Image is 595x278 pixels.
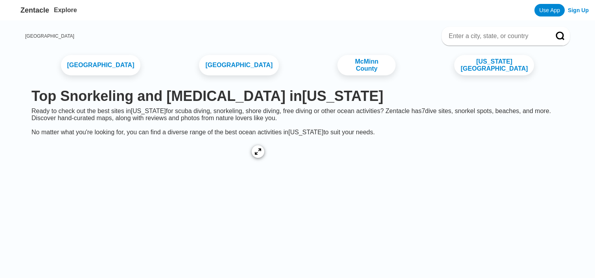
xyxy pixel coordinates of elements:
[448,32,545,40] input: Enter a city, state, or country
[534,4,565,16] a: Use App
[25,136,274,268] a: Tennessee dive site map
[337,55,396,75] a: McMinn County
[454,55,534,75] a: [US_STATE][GEOGRAPHIC_DATA]
[199,55,279,75] a: [GEOGRAPHIC_DATA]
[20,6,49,15] span: Zentacle
[25,108,570,136] div: Ready to check out the best sites in [US_STATE] for scuba diving, snorkeling, shore diving, free ...
[61,55,141,75] a: [GEOGRAPHIC_DATA]
[6,4,49,16] a: Zentacle logoZentacle
[31,142,267,260] img: Tennessee dive site map
[54,7,77,13] a: Explore
[31,88,564,104] h1: Top Snorkeling and [MEDICAL_DATA] in [US_STATE]
[568,7,589,13] a: Sign Up
[6,4,19,16] img: Zentacle logo
[25,33,74,39] a: [GEOGRAPHIC_DATA]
